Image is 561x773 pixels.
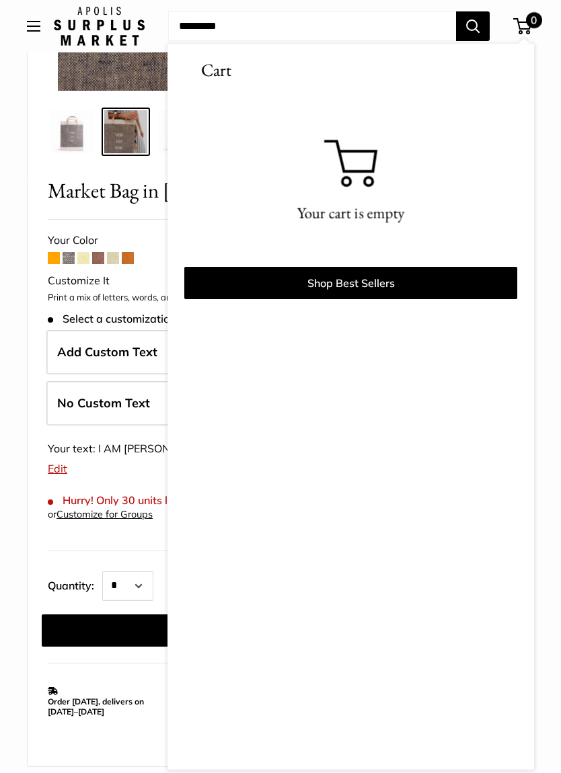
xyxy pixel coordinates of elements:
span: No Custom Text [57,395,150,411]
img: description_Seal of authenticity on the back of every bag [158,110,201,153]
p: Print a mix of letters, words, and numbers to make it unmistakably yours. [48,291,513,304]
h3: Cart [184,57,517,83]
div: Your Color [48,231,513,251]
input: Search... [168,11,456,41]
label: Add Custom Text [46,330,516,374]
div: or [48,505,153,524]
a: Edit [48,462,67,475]
img: description_Make it yours with personalized text [50,110,93,153]
label: Quantity: [48,567,102,601]
img: Apolis: Surplus Market [54,7,145,46]
button: Search [456,11,490,41]
label: Leave Blank [46,381,516,425]
span: 0 [526,12,542,28]
a: description_Our first every Chambray Jute bag... [102,108,150,156]
span: Market Bag in [GEOGRAPHIC_DATA] [48,178,465,203]
a: description_Make it yours with personalized text [48,108,96,156]
span: Add Custom Text [57,344,157,360]
div: Customize It [48,271,513,291]
a: 0 [515,18,531,34]
a: description_Seal of authenticity on the back of every bag [155,108,204,156]
button: Add to cart [42,614,507,647]
span: Your text: I AM [PERSON_NAME] [48,442,211,455]
span: Select a customization option [48,313,210,325]
img: description_Our first every Chambray Jute bag... [104,110,147,153]
a: Shop Best Sellers [184,267,517,299]
span: Hurry! Only 30 units left [48,494,182,507]
strong: Order [DATE], delivers on [DATE]–[DATE] [48,696,144,717]
a: Customize for Groups [57,508,153,520]
p: Your cart is empty [201,200,500,227]
button: Open menu [27,21,40,32]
